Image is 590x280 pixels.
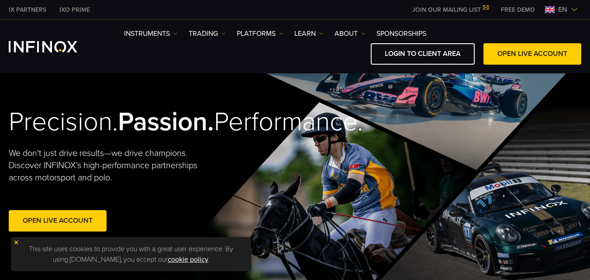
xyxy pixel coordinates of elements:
a: cookie policy [168,255,208,264]
a: Open Live Account [9,210,107,232]
a: SPONSORSHIPS [376,28,426,39]
a: INFINOX Logo [9,41,98,52]
h2: Precision. Performance. [9,106,266,138]
a: JOIN OUR MAILING LIST [406,6,494,14]
span: en [555,4,571,15]
a: INFINOX [2,5,53,14]
a: INFINOX MENU [494,5,542,14]
a: TRADING [189,28,226,39]
a: ABOUT [335,28,366,39]
p: This site uses cookies to provide you with a great user experience. By using [DOMAIN_NAME], you a... [15,242,247,267]
a: OPEN LIVE ACCOUNT [483,43,581,65]
strong: Passion. [118,106,214,138]
a: Instruments [124,28,178,39]
a: LOGIN TO CLIENT AREA [371,43,475,65]
a: PLATFORMS [237,28,283,39]
p: We don't just drive results—we drive champions. Discover INFINOX’s high-performance partnerships ... [9,147,215,184]
img: yellow close icon [13,239,19,245]
a: Learn [294,28,324,39]
a: INFINOX [53,5,97,14]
